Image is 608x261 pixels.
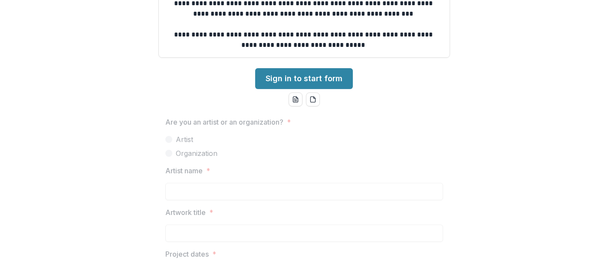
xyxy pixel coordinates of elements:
[165,249,209,259] p: Project dates
[165,117,283,127] p: Are you an artist or an organization?
[176,148,217,159] span: Organization
[306,93,320,106] button: pdf-download
[289,93,302,106] button: word-download
[165,207,206,218] p: Artwork title
[165,165,203,176] p: Artist name
[176,134,193,145] span: Artist
[255,68,353,89] a: Sign in to start form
